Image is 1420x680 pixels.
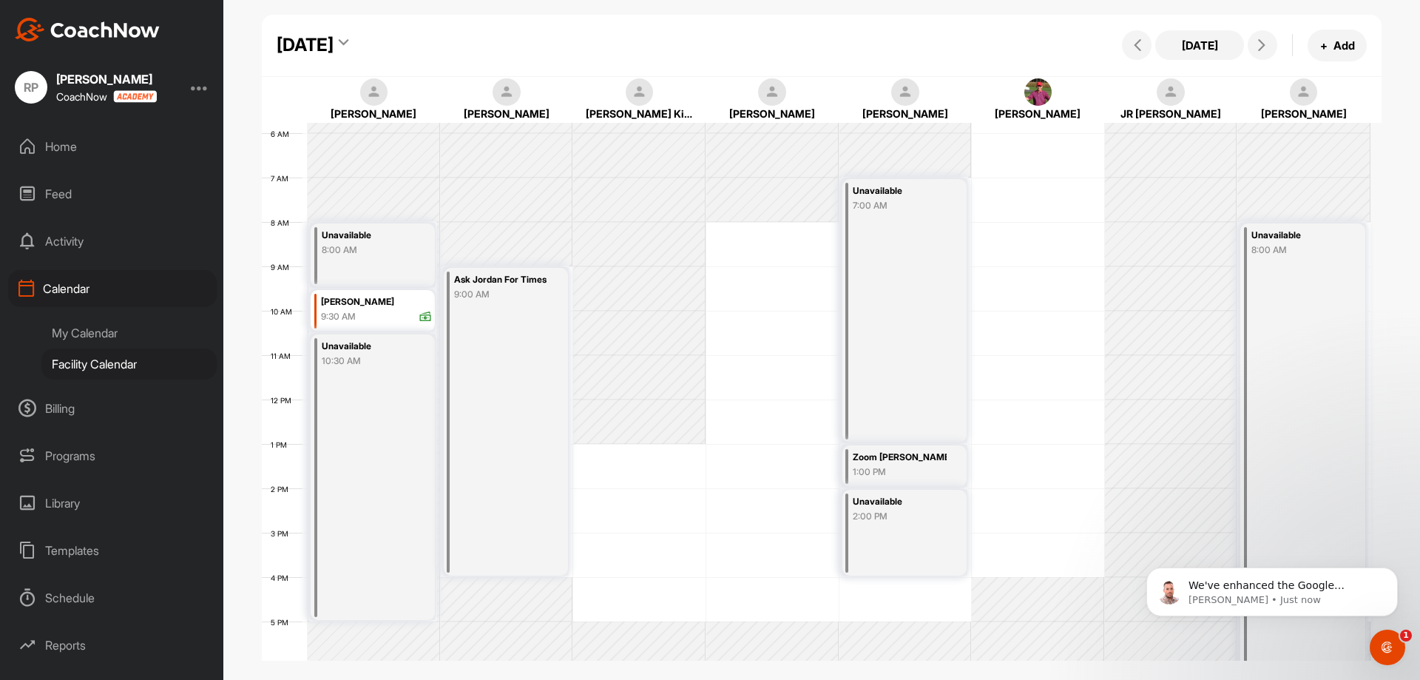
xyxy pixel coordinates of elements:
div: Unavailable [322,338,416,355]
div: [PERSON_NAME] [321,294,431,311]
div: 8:00 AM [1251,243,1346,257]
img: square_default-ef6cabf814de5a2bf16c804365e32c732080f9872bdf737d349900a9daf73cf9.png [1157,78,1185,107]
div: Facility Calendar [41,349,217,380]
img: square_default-ef6cabf814de5a2bf16c804365e32c732080f9872bdf737d349900a9daf73cf9.png [626,78,654,107]
div: 12 PM [262,396,306,405]
div: Library [8,485,217,522]
div: 2 PM [262,485,303,494]
div: [PERSON_NAME] [319,106,427,121]
p: Message from Alex, sent Just now [64,57,255,70]
div: Ask Jordan For Times [454,272,548,289]
div: My Calendar [41,317,217,349]
div: 5 PM [262,618,303,627]
div: 10 AM [262,307,307,316]
div: Activity [8,223,217,260]
img: CoachNow [15,18,160,41]
button: [DATE] [1155,30,1244,60]
button: +Add [1308,30,1367,61]
div: [PERSON_NAME] [718,106,826,121]
div: JR [PERSON_NAME] [1117,106,1225,121]
span: 1 [1400,630,1412,642]
img: square_default-ef6cabf814de5a2bf16c804365e32c732080f9872bdf737d349900a9daf73cf9.png [493,78,521,107]
div: Zoom [PERSON_NAME] [853,449,947,466]
img: square_a23e69041d80c88545071d25f8652347.jpg [1024,78,1052,107]
div: Home [8,128,217,165]
div: 3 PM [262,529,303,538]
div: 9:30 AM [321,310,356,323]
div: 4 PM [262,573,303,582]
div: Billing [8,390,217,427]
div: Calendar [8,270,217,307]
div: 7:00 AM [853,199,947,212]
div: Unavailable [853,494,947,511]
div: [PERSON_NAME] [56,73,157,85]
div: Schedule [8,579,217,616]
div: Reports [8,627,217,664]
div: 8:00 AM [322,243,416,257]
div: 1 PM [262,440,302,449]
iframe: Intercom notifications message [1124,536,1420,640]
div: Programs [8,437,217,474]
div: RP [15,71,47,104]
div: 10:30 AM [322,354,416,368]
div: 1:00 PM [853,465,947,479]
div: Unavailable [322,227,416,244]
div: 9 AM [262,263,304,272]
div: 7 AM [262,174,303,183]
div: [PERSON_NAME] Kitchen [586,106,694,121]
div: Feed [8,175,217,212]
div: 11 AM [262,351,305,360]
div: [PERSON_NAME] [453,106,561,121]
div: 9:00 AM [454,288,548,301]
div: 6 AM [262,129,304,138]
div: [PERSON_NAME] [984,106,1092,121]
div: 2:00 PM [853,510,947,523]
div: [DATE] [277,32,334,58]
span: + [1320,38,1328,53]
span: We've enhanced the Google Calendar integration for a more seamless experience. If you haven't lin... [64,43,251,217]
div: Unavailable [853,183,947,200]
div: 8 AM [262,218,304,227]
div: CoachNow [56,90,157,103]
img: square_default-ef6cabf814de5a2bf16c804365e32c732080f9872bdf737d349900a9daf73cf9.png [891,78,919,107]
div: Templates [8,532,217,569]
img: square_default-ef6cabf814de5a2bf16c804365e32c732080f9872bdf737d349900a9daf73cf9.png [360,78,388,107]
iframe: Intercom live chat [1370,630,1405,665]
img: square_default-ef6cabf814de5a2bf16c804365e32c732080f9872bdf737d349900a9daf73cf9.png [758,78,786,107]
div: Unavailable [1251,227,1346,244]
div: [PERSON_NAME] [851,106,959,121]
img: square_default-ef6cabf814de5a2bf16c804365e32c732080f9872bdf737d349900a9daf73cf9.png [1290,78,1318,107]
div: [PERSON_NAME] [1250,106,1358,121]
img: CoachNow acadmey [113,90,157,103]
